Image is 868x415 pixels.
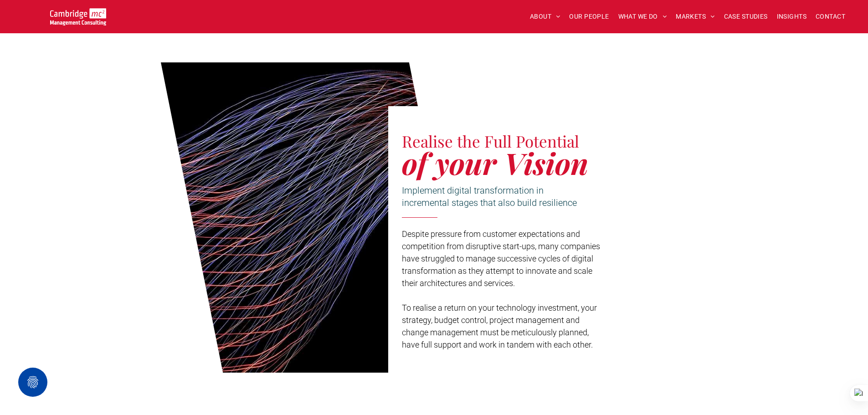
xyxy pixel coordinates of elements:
a: WHAT WE DO [614,10,672,24]
span: Realise the Full Potential [402,130,579,152]
span: Despite pressure from customer expectations and competition from disruptive start-ups, many compa... [402,229,600,288]
a: Digital Transformation | Innovation | Cambridge Management Consulting [161,56,472,379]
span: To realise a return on your technology investment, your strategy, budget control, project managem... [402,303,597,349]
a: CONTACT [811,10,850,24]
span: Implement digital transformation in incremental stages that also build resilience [402,185,577,208]
a: MARKETS [671,10,719,24]
a: INSIGHTS [772,10,811,24]
span: of your Vision [402,143,588,182]
img: Go to Homepage [50,8,106,26]
a: Your Business Transformed | Cambridge Management Consulting [50,10,106,19]
a: CASE STUDIES [719,10,772,24]
a: OUR PEOPLE [565,10,613,24]
a: ABOUT [525,10,565,24]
